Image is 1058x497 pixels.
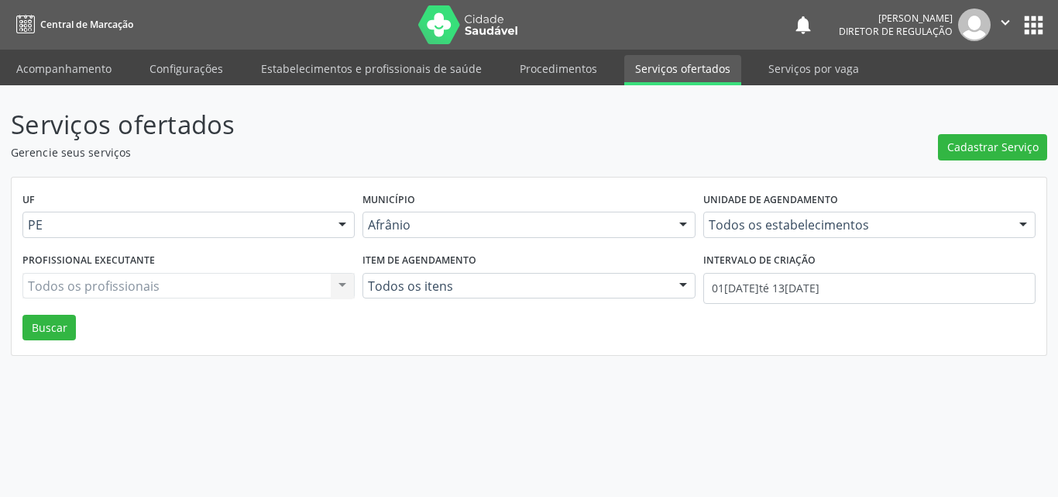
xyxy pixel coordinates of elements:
[624,55,741,85] a: Serviços ofertados
[5,55,122,82] a: Acompanhamento
[368,217,663,233] span: Afrânio
[368,278,663,294] span: Todos os itens
[22,188,35,212] label: UF
[947,139,1039,155] span: Cadastrar Serviço
[509,55,608,82] a: Procedimentos
[703,249,816,273] label: Intervalo de criação
[139,55,234,82] a: Configurações
[11,12,133,37] a: Central de Marcação
[709,217,1004,233] span: Todos os estabelecimentos
[40,18,133,31] span: Central de Marcação
[839,25,953,38] span: Diretor de regulação
[28,217,323,233] span: PE
[11,144,737,160] p: Gerencie seus serviços
[839,12,953,25] div: [PERSON_NAME]
[703,273,1036,304] input: Selecione um intervalo
[997,14,1014,31] i: 
[703,188,838,212] label: Unidade de agendamento
[22,249,155,273] label: Profissional executante
[938,134,1047,160] button: Cadastrar Serviço
[250,55,493,82] a: Estabelecimentos e profissionais de saúde
[22,315,76,341] button: Buscar
[792,14,814,36] button: notifications
[11,105,737,144] p: Serviços ofertados
[362,249,476,273] label: Item de agendamento
[757,55,870,82] a: Serviços por vaga
[958,9,991,41] img: img
[991,9,1020,41] button: 
[1020,12,1047,39] button: apps
[362,188,415,212] label: Município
